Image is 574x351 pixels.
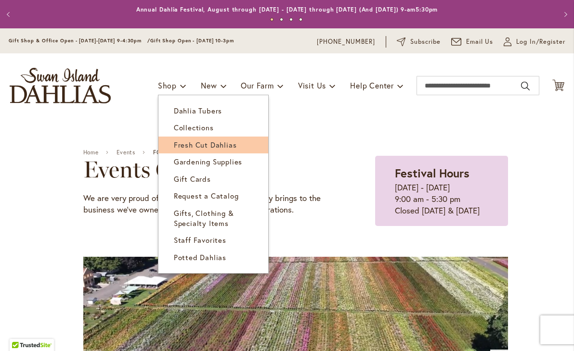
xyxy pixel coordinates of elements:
p: [DATE] - [DATE] 9:00 am - 5:30 pm Closed [DATE] & [DATE] [395,182,489,216]
a: Events [117,149,135,156]
span: Gift Shop & Office Open - [DATE]-[DATE] 9-4:30pm / [9,38,150,44]
span: Help Center [350,80,394,90]
span: Gift Shop Open - [DATE] 10-3pm [150,38,234,44]
a: Gift Cards [158,171,268,188]
h2: Events Calendar [83,156,327,183]
span: Subscribe [410,37,441,47]
span: FOOD [153,149,170,156]
span: Our Farm [241,80,274,90]
span: Gifts, Clothing & Specialty Items [174,208,234,228]
a: Annual Dahlia Festival, August through [DATE] - [DATE] through [DATE] (And [DATE]) 9-am5:30pm [136,6,438,13]
a: Log In/Register [504,37,565,47]
span: Dahlia Tubers [174,106,222,115]
span: Email Us [466,37,494,47]
a: store logo [10,68,111,103]
span: Shop [158,80,177,90]
button: 3 of 4 [289,18,293,21]
span: Collections [174,123,214,132]
button: 4 of 4 [299,18,302,21]
a: Subscribe [397,37,441,47]
span: Staff Favorites [174,235,226,245]
button: 2 of 4 [280,18,283,21]
p: We are very proud of the farming tradition our family brings to the business we've owned and oper... [83,192,327,215]
a: [PHONE_NUMBER] [317,37,375,47]
button: Next [555,5,574,24]
span: Log In/Register [516,37,565,47]
button: 1 of 4 [270,18,274,21]
strong: Festival Hours [395,165,470,181]
a: Home [83,149,98,156]
span: New [201,80,217,90]
span: Gardening Supplies [174,157,242,166]
a: Email Us [451,37,494,47]
span: Potted Dahlias [174,252,226,262]
span: Request a Catalog [174,191,239,201]
span: Fresh Cut Dahlias [174,140,237,150]
span: Visit Us [298,80,326,90]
